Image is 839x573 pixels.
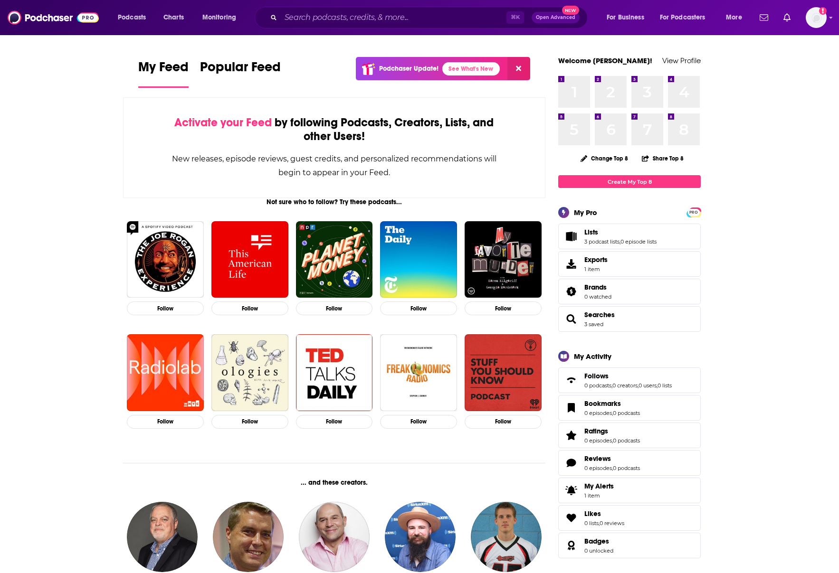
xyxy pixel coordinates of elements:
img: Freakonomics Radio [380,334,457,411]
span: Logged in as TrevorC [806,7,827,28]
span: For Podcasters [660,11,706,24]
a: 0 creators [612,382,638,389]
a: Badges [584,537,613,545]
button: open menu [196,10,248,25]
button: open menu [600,10,656,25]
a: 0 podcasts [613,410,640,416]
a: 0 reviews [600,520,624,526]
a: Reviews [584,454,640,463]
span: Lists [558,224,701,249]
span: Popular Feed [200,59,281,81]
button: Follow [127,301,204,315]
a: 0 episodes [584,437,612,444]
span: Bookmarks [584,399,621,408]
a: Likes [584,509,624,518]
span: Podcasts [118,11,146,24]
img: Planet Money [296,221,373,298]
a: 0 podcasts [584,382,611,389]
a: Follows [562,374,581,387]
button: Follow [465,301,542,315]
div: Search podcasts, credits, & more... [264,7,597,28]
div: ... and these creators. [123,479,545,487]
a: PRO [688,208,699,216]
a: Follows [584,372,672,380]
span: Activate your Feed [174,115,272,130]
a: 0 lists [658,382,672,389]
a: Bookmarks [562,401,581,414]
a: 0 episode lists [620,238,657,245]
span: My Alerts [562,484,581,497]
span: Likes [584,509,601,518]
a: View Profile [662,56,701,65]
span: My Feed [138,59,189,81]
a: Mike Mulligan [127,502,197,572]
span: Exports [562,257,581,271]
button: Follow [211,301,288,315]
img: Podchaser - Follow, Share and Rate Podcasts [8,9,99,27]
span: Brands [584,283,607,291]
button: open menu [719,10,754,25]
img: This American Life [211,221,288,298]
a: 0 podcasts [613,465,640,471]
img: TED Talks Daily [296,334,373,411]
span: My Alerts [584,482,614,490]
button: Show profile menu [806,7,827,28]
a: Searches [562,312,581,326]
a: Ologies with Alie Ward [211,334,288,411]
a: The Joe Rogan Experience [127,221,204,298]
span: ⌘ K [506,11,524,24]
span: Lists [584,228,598,236]
button: Change Top 8 [575,152,634,164]
a: See What's New [442,62,500,75]
span: Follows [584,372,609,380]
a: Badges [562,539,581,552]
a: Lists [562,230,581,243]
span: Monitoring [202,11,236,24]
a: Likes [562,511,581,525]
a: Show notifications dropdown [756,9,772,26]
span: Brands [558,279,701,304]
div: by following Podcasts, Creators, Lists, and other Users! [171,116,497,143]
span: Exports [584,255,608,264]
span: , [657,382,658,389]
span: 1 item [584,492,614,499]
button: open menu [654,10,719,25]
span: , [620,238,620,245]
button: Follow [465,415,542,429]
a: 0 episodes [584,465,612,471]
a: 3 saved [584,321,603,328]
span: Ratings [558,423,701,448]
img: The Daily [380,221,457,298]
input: Search podcasts, credits, & more... [281,10,506,25]
span: 1 item [584,266,608,272]
a: 0 episodes [584,410,612,416]
span: Follows [558,367,701,393]
span: , [611,382,612,389]
div: Not sure who to follow? Try these podcasts... [123,198,545,206]
img: Jesse Thorn [385,502,455,572]
img: David Haugh [213,502,283,572]
a: Searches [584,310,615,319]
p: Podchaser Update! [379,65,439,73]
a: 0 watched [584,293,611,300]
span: , [612,437,613,444]
button: Follow [380,415,457,429]
span: Charts [163,11,184,24]
span: Searches [558,306,701,332]
a: Brands [584,283,611,291]
button: Follow [127,415,204,429]
img: Kyle Crabbs [471,502,541,572]
span: , [612,465,613,471]
span: Likes [558,505,701,531]
img: Radiolab [127,334,204,411]
a: My Alerts [558,478,701,503]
